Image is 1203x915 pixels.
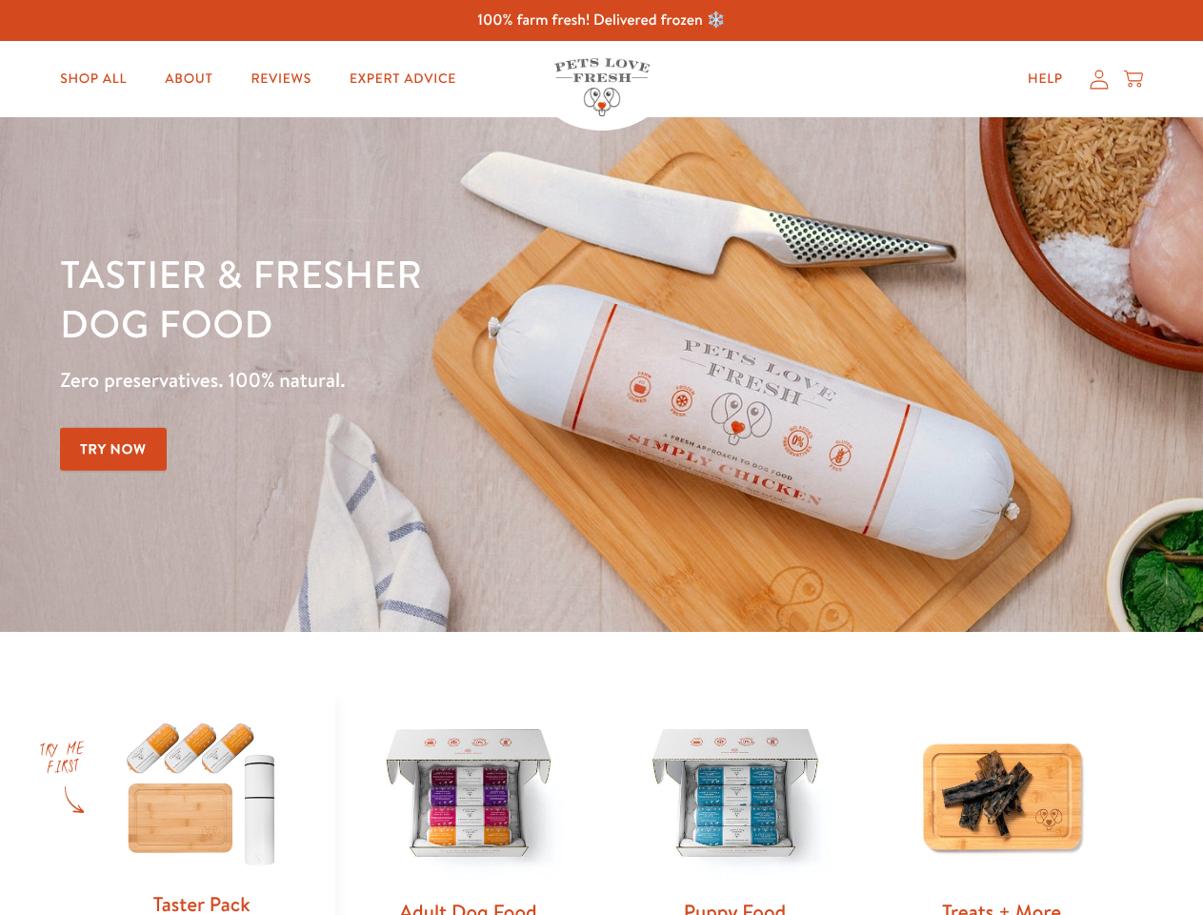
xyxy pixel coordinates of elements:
a: Help [1013,60,1078,98]
a: Shop All [45,60,142,98]
a: About [150,60,228,98]
a: Try Now [60,428,167,471]
a: Expert Advice [334,60,471,98]
h1: Tastier & fresher dog food [60,249,782,348]
p: Zero preservatives. 100% natural. [60,363,782,397]
a: Reviews [235,60,326,98]
img: Pets Love Fresh [554,58,650,116]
